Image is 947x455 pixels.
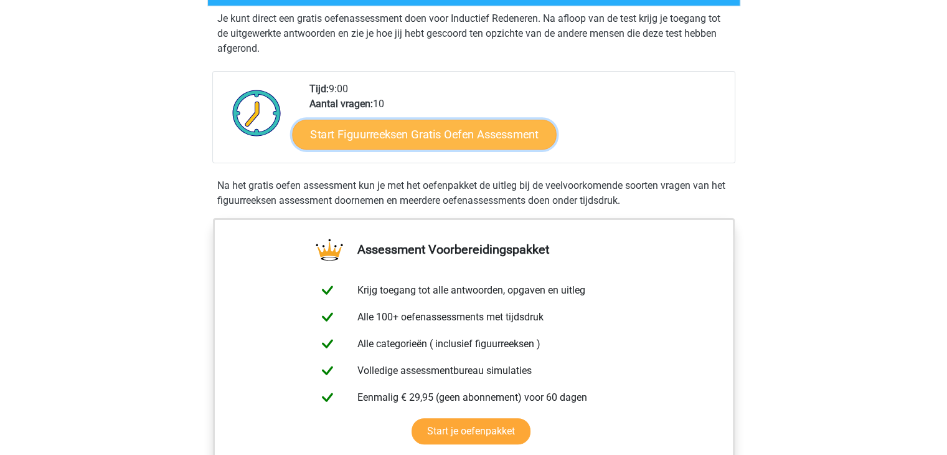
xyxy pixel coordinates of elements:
[225,82,288,144] img: Klok
[309,83,329,95] b: Tijd:
[292,119,556,149] a: Start Figuurreeksen Gratis Oefen Assessment
[212,178,735,208] div: Na het gratis oefen assessment kun je met het oefenpakket de uitleg bij de veelvoorkomende soorte...
[300,82,734,163] div: 9:00 10
[309,98,373,110] b: Aantal vragen:
[217,11,730,56] p: Je kunt direct een gratis oefenassessment doen voor Inductief Redeneren. Na afloop van de test kr...
[412,418,530,444] a: Start je oefenpakket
